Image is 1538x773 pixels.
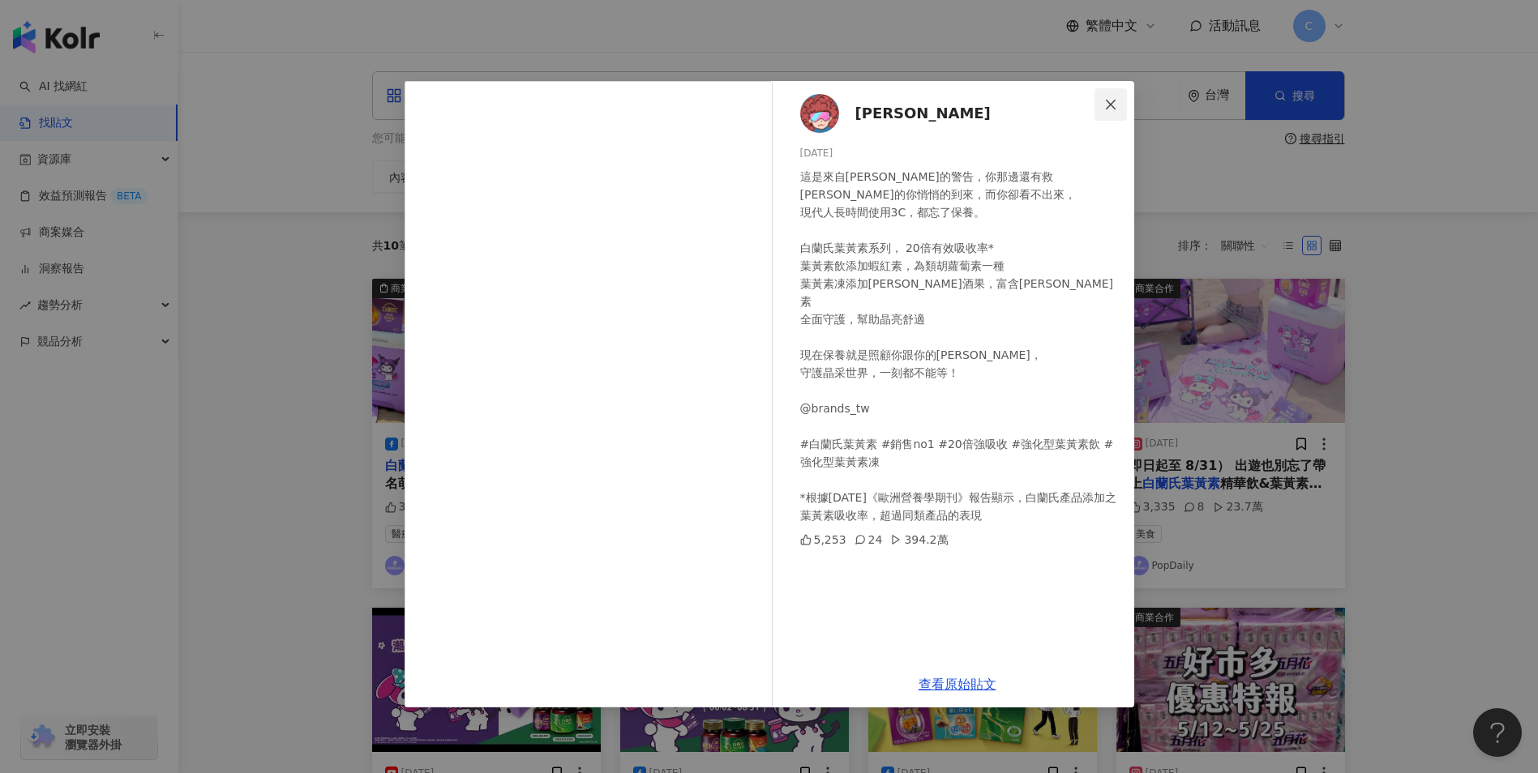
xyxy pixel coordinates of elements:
div: 5,253 [800,531,846,549]
div: 這是來自[PERSON_NAME]的警告，你那邊還有救 [PERSON_NAME]的你悄悄的到來，而你卻看不出來， 現代人長時間使用3C，都忘了保養。 白蘭氏葉黃素系列， 20倍有效吸收率* 葉... [800,168,1121,524]
img: KOL Avatar [800,94,839,133]
a: 查看原始貼文 [919,677,996,692]
span: [PERSON_NAME] [855,102,991,125]
div: [DATE] [800,146,1121,161]
span: close [1104,98,1117,111]
div: 24 [855,531,883,549]
a: KOL Avatar[PERSON_NAME] [800,94,1099,133]
button: Close [1095,88,1127,121]
div: 394.2萬 [890,531,948,549]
